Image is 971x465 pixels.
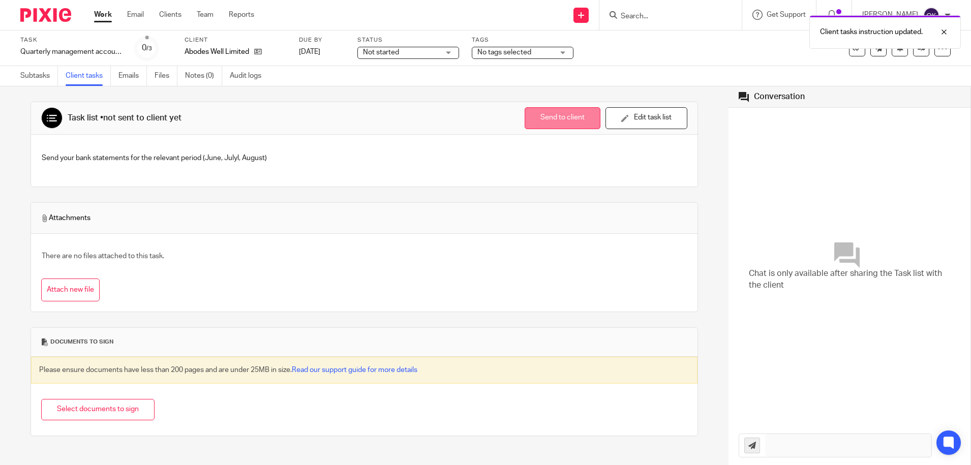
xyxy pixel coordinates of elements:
[159,10,181,20] a: Clients
[185,66,222,86] a: Notes (0)
[605,107,687,129] button: Edit task list
[20,36,122,44] label: Task
[66,66,111,86] a: Client tasks
[20,8,71,22] img: Pixie
[185,47,249,57] p: Abodes Well Limited
[923,7,939,23] img: svg%3E
[197,10,214,20] a: Team
[20,66,58,86] a: Subtasks
[142,42,152,54] div: 0
[31,357,697,383] div: Please ensure documents have less than 200 pages and are under 25MB in size.
[146,46,152,51] small: /3
[230,66,269,86] a: Audit logs
[754,91,805,102] div: Conversation
[357,36,459,44] label: Status
[20,47,122,57] div: Quarterly management accounts
[41,213,90,223] span: Attachments
[50,338,113,346] span: Documents to sign
[472,36,573,44] label: Tags
[41,278,100,301] button: Attach new file
[749,268,951,292] span: Chat is only available after sharing the Task list with the client
[292,366,417,374] a: Read our support guide for more details
[41,399,155,421] button: Select documents to sign
[185,36,286,44] label: Client
[820,27,923,37] p: Client tasks instruction updated.
[299,48,320,55] span: [DATE]
[42,153,687,163] p: Send your bank statements for the relevant period (June, Julyl, August)
[127,10,144,20] a: Email
[118,66,147,86] a: Emails
[68,113,181,123] div: Task list •
[299,36,345,44] label: Due by
[477,49,531,56] span: No tags selected
[363,49,399,56] span: Not started
[94,10,112,20] a: Work
[229,10,254,20] a: Reports
[155,66,177,86] a: Files
[525,107,600,129] button: Send to client
[103,114,181,122] span: not sent to client yet
[42,253,164,260] span: There are no files attached to this task.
